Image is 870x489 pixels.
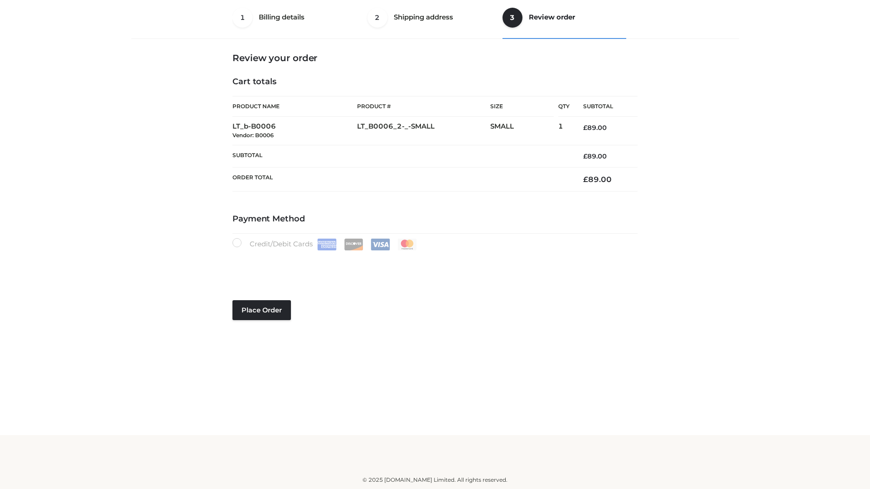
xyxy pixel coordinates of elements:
th: Product Name [232,96,357,117]
th: Size [490,96,554,117]
bdi: 89.00 [583,152,607,160]
bdi: 89.00 [583,175,612,184]
th: Product # [357,96,490,117]
td: LT_B0006_2-_-SMALL [357,117,490,145]
h3: Review your order [232,53,638,63]
label: Credit/Debit Cards [232,238,418,250]
th: Subtotal [570,96,638,117]
img: Discover [344,239,363,250]
h4: Payment Method [232,214,638,224]
th: Subtotal [232,145,570,167]
iframe: Secure payment input frame [231,249,636,282]
div: © 2025 [DOMAIN_NAME] Limited. All rights reserved. [135,475,735,484]
bdi: 89.00 [583,124,607,132]
button: Place order [232,300,291,320]
h4: Cart totals [232,77,638,87]
span: £ [583,152,587,160]
td: SMALL [490,117,558,145]
span: £ [583,124,587,132]
th: Order Total [232,168,570,192]
td: LT_b-B0006 [232,117,357,145]
th: Qty [558,96,570,117]
span: £ [583,175,588,184]
img: Visa [371,239,390,250]
img: Mastercard [397,239,417,250]
img: Amex [317,239,337,250]
td: 1 [558,117,570,145]
small: Vendor: B0006 [232,132,274,139]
